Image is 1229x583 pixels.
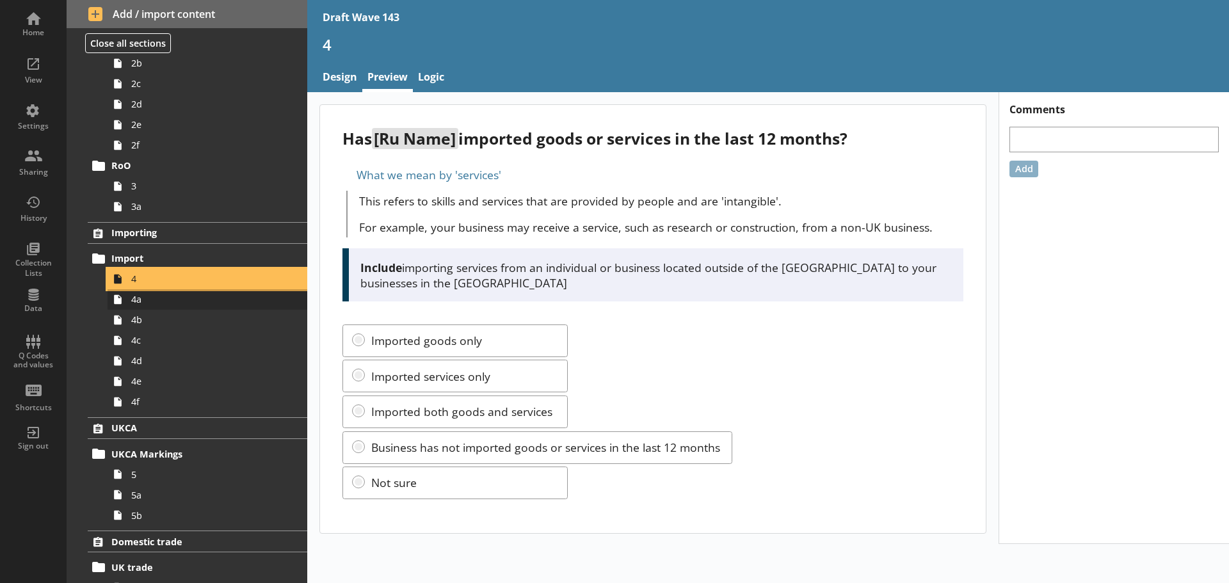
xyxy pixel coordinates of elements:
a: Import [88,248,307,269]
a: 3a [108,196,307,217]
h1: 4 [323,35,1214,54]
span: 2b [131,57,274,69]
span: [Ru Name] [372,128,458,149]
span: 5a [131,489,274,501]
a: UKCA [88,417,307,439]
li: RoO33a [93,156,307,217]
a: 2e [108,115,307,135]
span: 4d [131,355,274,367]
span: 2d [131,98,274,110]
div: Settings [11,121,56,131]
div: Shortcuts [11,403,56,413]
div: Sign out [11,441,56,451]
button: Close all sections [85,33,171,53]
span: 4 [131,273,274,285]
span: RoO [111,159,269,172]
span: 5 [131,468,274,481]
a: 5b [108,505,307,525]
span: 2c [131,77,274,90]
div: Data [11,303,56,314]
li: ImportingImport44a4b4c4d4e4f [67,222,307,412]
a: UK trade [88,557,307,577]
span: Importing [111,227,269,239]
span: 4c [131,334,274,346]
li: Import44a4b4c4d4e4f [93,248,307,412]
span: 5b [131,509,274,522]
span: UKCA Markings [111,448,269,460]
div: Home [11,28,56,38]
span: UK trade [111,561,269,573]
span: UKCA [111,422,269,434]
a: 4d [108,351,307,371]
div: View [11,75,56,85]
span: 3a [131,200,274,212]
p: importing services from an individual or business located outside of the [GEOGRAPHIC_DATA] to you... [360,260,952,291]
span: 4a [131,293,274,305]
p: For example, your business may receive a service, such as research or construction, from a non-UK... [359,220,963,235]
div: Has imported goods or services in the last 12 months? [342,128,963,149]
h1: Comments [999,92,1229,116]
div: What we mean by 'services' [342,164,963,185]
a: 3 [108,176,307,196]
a: 4a [108,289,307,310]
a: 4 [108,269,307,289]
a: 2d [108,94,307,115]
a: 4f [108,392,307,412]
span: 2f [131,139,274,151]
a: 4c [108,330,307,351]
li: UKCAUKCA Markings55a5b [67,417,307,525]
span: 4b [131,314,274,326]
a: 4e [108,371,307,392]
div: Q Codes and values [11,351,56,370]
a: UKCA Markings [88,443,307,464]
div: Sharing [11,167,56,177]
a: 4b [108,310,307,330]
a: Logic [413,65,449,92]
span: 2e [131,118,274,131]
div: Draft Wave 143 [323,10,399,24]
a: Domestic trade [88,531,307,552]
a: Design [317,65,362,92]
a: RoO [88,156,307,176]
a: 2c [108,74,307,94]
span: Add / import content [88,7,286,21]
a: 5 [108,464,307,484]
span: 4e [131,375,274,387]
a: 5a [108,484,307,505]
div: Collection Lists [11,258,56,278]
a: Preview [362,65,413,92]
span: 3 [131,180,274,192]
span: Domestic trade [111,536,269,548]
li: UKCA Markings55a5b [93,443,307,525]
span: 4f [131,395,274,408]
a: Importing [88,222,307,244]
a: 2b [108,53,307,74]
span: Import [111,252,269,264]
a: 2f [108,135,307,156]
div: History [11,213,56,223]
p: This refers to skills and services that are provided by people and are 'intangible'. [359,193,963,209]
strong: Include [360,260,402,275]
